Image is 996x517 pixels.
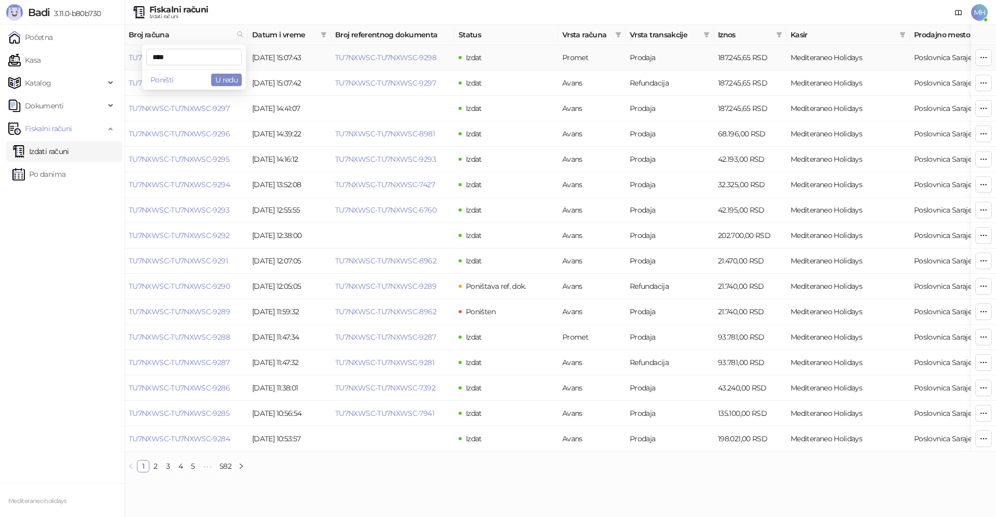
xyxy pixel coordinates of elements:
li: Sledeća strana [235,460,247,472]
span: Katalog [25,73,51,93]
td: [DATE] 14:16:12 [248,147,331,172]
td: TU7NXWSC-TU7NXWSC-9287 [125,350,248,375]
td: [DATE] 12:07:05 [248,248,331,274]
td: [DATE] 12:55:55 [248,198,331,223]
span: Vrsta transakcije [630,29,699,40]
td: 21.740,00 RSD [714,299,786,325]
a: TU7NXWSC-TU7NXWSC-9288 [129,332,230,342]
div: Fiskalni računi [149,6,208,14]
span: Izdat [466,205,482,215]
a: TU7NXWSC-TU7NXWSC-7392 [335,383,435,393]
td: TU7NXWSC-TU7NXWSC-9291 [125,248,248,274]
a: Po danima [12,164,65,185]
th: Vrsta računa [558,25,626,45]
span: Fiskalni računi [25,118,72,139]
a: TU7NXWSC-TU7NXWSC-9293 [129,205,229,215]
td: Avans [558,426,626,452]
td: 135.100,00 RSD [714,401,786,426]
td: TU7NXWSC-TU7NXWSC-9293 [125,198,248,223]
td: Prodaja [626,96,714,121]
span: filter [615,32,621,38]
span: Izdat [466,383,482,393]
span: Badi [28,6,50,19]
span: filter [900,32,906,38]
button: U redu [211,74,242,86]
img: Logo [6,4,23,21]
td: Avans [558,274,626,299]
button: right [235,460,247,472]
td: TU7NXWSC-TU7NXWSC-9294 [125,172,248,198]
td: [DATE] 11:59:32 [248,299,331,325]
td: TU7NXWSC-TU7NXWSC-9290 [125,274,248,299]
td: [DATE] 11:38:01 [248,375,331,401]
td: TU7NXWSC-TU7NXWSC-9288 [125,325,248,350]
td: [DATE] 11:47:34 [248,325,331,350]
td: 32.325,00 RSD [714,172,786,198]
a: Izdati računi [12,141,69,162]
span: Izdat [466,155,482,164]
th: Vrsta transakcije [626,25,714,45]
td: 187.245,65 RSD [714,71,786,96]
td: Avans [558,299,626,325]
span: Izdat [466,180,482,189]
td: 93.781,00 RSD [714,325,786,350]
a: TU7NXWSC-TU7NXWSC-9287 [129,358,229,367]
span: Izdat [466,434,482,443]
a: 5 [187,460,199,472]
a: TU7NXWSC-TU7NXWSC-9292 [129,231,229,240]
span: Izdat [466,104,482,113]
span: Izdat [466,332,482,342]
td: TU7NXWSC-TU7NXWSC-9297 [125,96,248,121]
td: Prodaja [626,198,714,223]
td: [DATE] 11:47:32 [248,350,331,375]
a: TU7NXWSC-TU7NXWSC-8962 [335,307,436,316]
span: Kasir [791,29,895,40]
span: left [128,463,134,469]
td: Mediteraneo Holidays [786,198,910,223]
span: Izdat [466,409,482,418]
td: Prodaja [626,401,714,426]
td: [DATE] 12:38:00 [248,223,331,248]
td: TU7NXWSC-TU7NXWSC-9289 [125,299,248,325]
span: Datum i vreme [252,29,316,40]
td: 187.245,65 RSD [714,96,786,121]
span: Izdat [466,231,482,240]
td: Refundacija [626,71,714,96]
td: Avans [558,121,626,147]
a: TU7NXWSC-TU7NXWSC-9289 [129,307,230,316]
td: Prodaja [626,375,714,401]
span: Izdat [466,256,482,266]
span: Izdat [466,53,482,62]
a: TU7NXWSC-TU7NXWSC-9284 [129,434,230,443]
th: Broj referentnog dokumenta [331,25,454,45]
li: 582 [216,460,235,472]
a: TU7NXWSC-TU7NXWSC-9291 [129,256,228,266]
td: Prodaja [626,299,714,325]
span: Izdat [466,78,482,88]
a: TU7NXWSC-TU7NXWSC-9294 [129,180,230,189]
a: TU7NXWSC-TU7NXWSC-7427 [335,180,435,189]
li: 2 [149,460,162,472]
td: TU7NXWSC-TU7NXWSC-9296 [125,121,248,147]
td: Avans [558,147,626,172]
td: Mediteraneo Holidays [786,71,910,96]
span: Dokumenti [25,95,63,116]
td: 21.470,00 RSD [714,248,786,274]
th: Kasir [786,25,910,45]
td: Mediteraneo Holidays [786,401,910,426]
td: [DATE] 14:39:22 [248,121,331,147]
td: Mediteraneo Holidays [786,121,910,147]
a: TU7NXWSC-TU7NXWSC-9295 [129,155,229,164]
a: TU7NXWSC-TU7NXWSC-9293 [335,155,436,164]
td: TU7NXWSC-TU7NXWSC-9284 [125,426,248,452]
td: Avans [558,198,626,223]
th: Status [454,25,558,45]
span: 3.11.0-b80b730 [50,9,101,18]
td: Prodaja [626,248,714,274]
a: 2 [150,460,161,472]
td: 93.781,00 RSD [714,350,786,375]
td: Mediteraneo Holidays [786,426,910,452]
td: Prodaja [626,223,714,248]
a: TU7NXWSC-TU7NXWSC-9286 [129,383,230,393]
